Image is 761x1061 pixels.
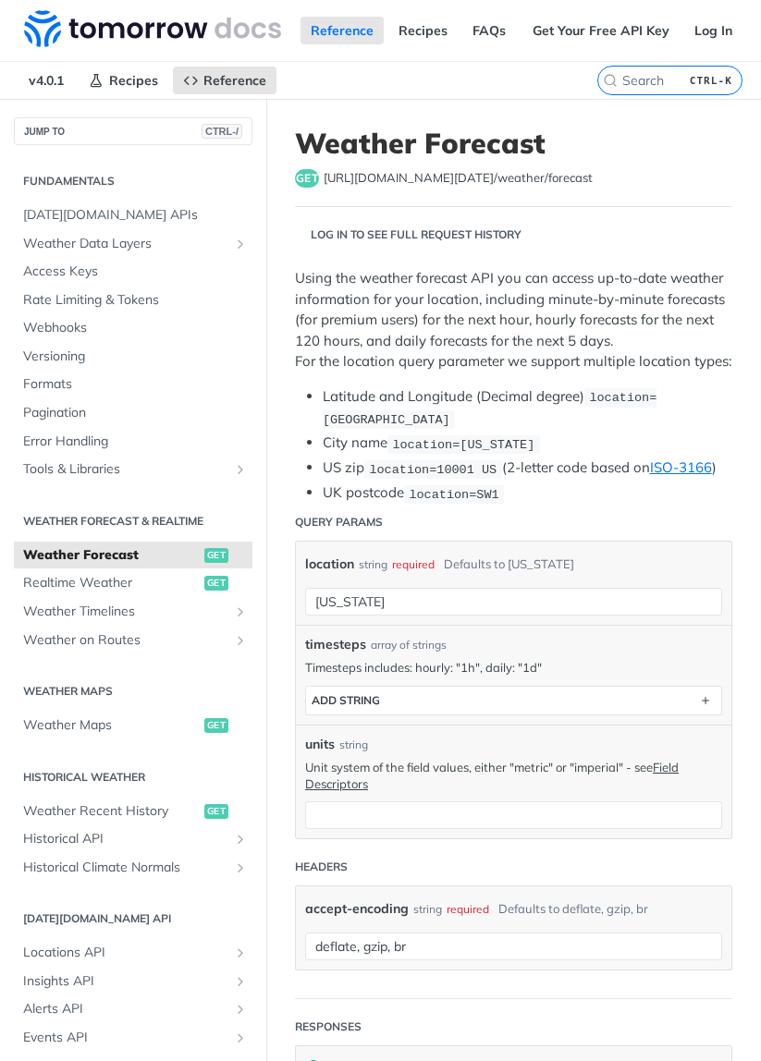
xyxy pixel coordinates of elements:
[521,17,616,44] a: Help Center
[14,569,252,597] a: Realtime Weatherget
[233,462,248,477] button: Show subpages for Tools & Libraries
[14,712,252,739] a: Weather Mapsget
[14,683,252,700] h2: Weather Maps
[233,832,248,847] button: Show subpages for Historical API
[305,551,354,578] label: location
[301,17,384,44] a: Reference
[650,458,712,476] a: ISO-3166
[24,10,281,47] img: Tomorrow.io Weather API Docs
[14,371,252,398] a: Formats
[371,637,447,653] div: array of strings
[409,487,498,501] span: location=SW1
[14,230,252,258] a: Weather Data LayersShow subpages for Weather Data Layers
[233,633,248,648] button: Show subpages for Weather on Routes
[23,291,248,310] span: Rate Limiting & Tokens
[684,17,743,44] a: Log In
[305,896,409,922] label: accept-encoding
[295,169,319,188] span: get
[14,513,252,530] h2: Weather Forecast & realtime
[18,67,74,94] span: v4.0.1
[23,802,200,821] span: Weather Recent History
[14,627,252,654] a: Weather on RoutesShow subpages for Weather on Routes
[23,348,248,366] span: Versioning
[14,173,252,189] h2: Fundamentals
[324,169,593,188] span: https://api.tomorrow.io/v4/weather/forecast
[233,1002,248,1017] button: Show subpages for Alerts API
[14,939,252,967] a: Locations APIShow subpages for Locations API
[369,462,497,476] span: location=10001 US
[462,17,516,44] a: FAQs
[312,693,380,707] div: ADD string
[323,457,732,479] li: US zip (2-letter code based on )
[447,896,489,922] div: required
[14,343,252,371] a: Versioning
[295,127,732,160] h1: Weather Forecast
[23,206,248,225] span: [DATE][DOMAIN_NAME] APIs
[204,548,228,563] span: get
[23,603,228,621] span: Weather Timelines
[23,460,228,479] span: Tools & Libraries
[392,551,435,578] div: required
[23,574,200,592] span: Realtime Weather
[305,659,722,676] p: Timesteps includes: hourly: "1h", daily: "1d"
[23,433,248,451] span: Error Handling
[295,226,522,243] div: Log in to see full request history
[388,17,458,44] a: Recipes
[14,201,252,229] a: [DATE][DOMAIN_NAME] APIs
[204,804,228,819] span: get
[203,72,266,89] span: Reference
[339,737,368,753] div: string
[14,399,252,427] a: Pagination
[14,117,252,145] button: JUMP TOCTRL-/
[14,258,252,286] a: Access Keys
[14,798,252,825] a: Weather Recent Historyget
[14,995,252,1023] a: Alerts APIShow subpages for Alerts API
[323,482,732,504] li: UK postcode
[498,896,648,922] div: Defaults to deflate, gzip, br
[323,433,732,454] li: City name
[14,1024,252,1052] a: Events APIShow subpages for Events API
[23,375,248,394] span: Formats
[202,124,242,139] span: CTRL-/
[23,830,228,848] span: Historical API
[392,437,534,451] span: location=[US_STATE]
[233,974,248,989] button: Show subpages for Insights API
[295,1018,362,1035] div: Responses
[14,542,252,569] a: Weather Forecastget
[233,604,248,619] button: Show subpages for Weather Timelines
[14,428,252,456] a: Error Handling
[233,1031,248,1045] button: Show subpages for Events API
[14,287,252,314] a: Rate Limiting & Tokens
[23,716,200,735] span: Weather Maps
[14,456,252,483] a: Tools & LibrariesShow subpages for Tools & Libraries
[14,769,252,786] h2: Historical Weather
[173,67,276,94] a: Reference
[359,551,387,578] div: string
[23,859,228,877] span: Historical Climate Normals
[305,735,335,754] label: units
[233,860,248,875] button: Show subpages for Historical Climate Normals
[23,631,228,650] span: Weather on Routes
[305,759,722,792] p: Unit system of the field values, either "metric" or "imperial" - see
[413,896,442,922] div: string
[603,73,618,88] svg: Search
[79,67,168,94] a: Recipes
[23,972,228,991] span: Insights API
[295,514,383,530] div: Query Params
[306,687,721,714] button: ADD string
[233,945,248,960] button: Show subpages for Locations API
[295,268,732,372] p: Using the weather forecast API you can access up-to-date weather information for your location, i...
[14,968,252,995] a: Insights APIShow subpages for Insights API
[233,237,248,251] button: Show subpages for Weather Data Layers
[109,72,158,89] span: Recipes
[23,944,228,962] span: Locations API
[23,1029,228,1047] span: Events API
[295,859,348,875] div: Headers
[305,635,366,654] span: timesteps
[204,718,228,733] span: get
[14,314,252,342] a: Webhooks
[305,760,679,791] a: Field Descriptors
[23,546,200,565] span: Weather Forecast
[14,598,252,626] a: Weather TimelinesShow subpages for Weather Timelines
[23,319,248,337] span: Webhooks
